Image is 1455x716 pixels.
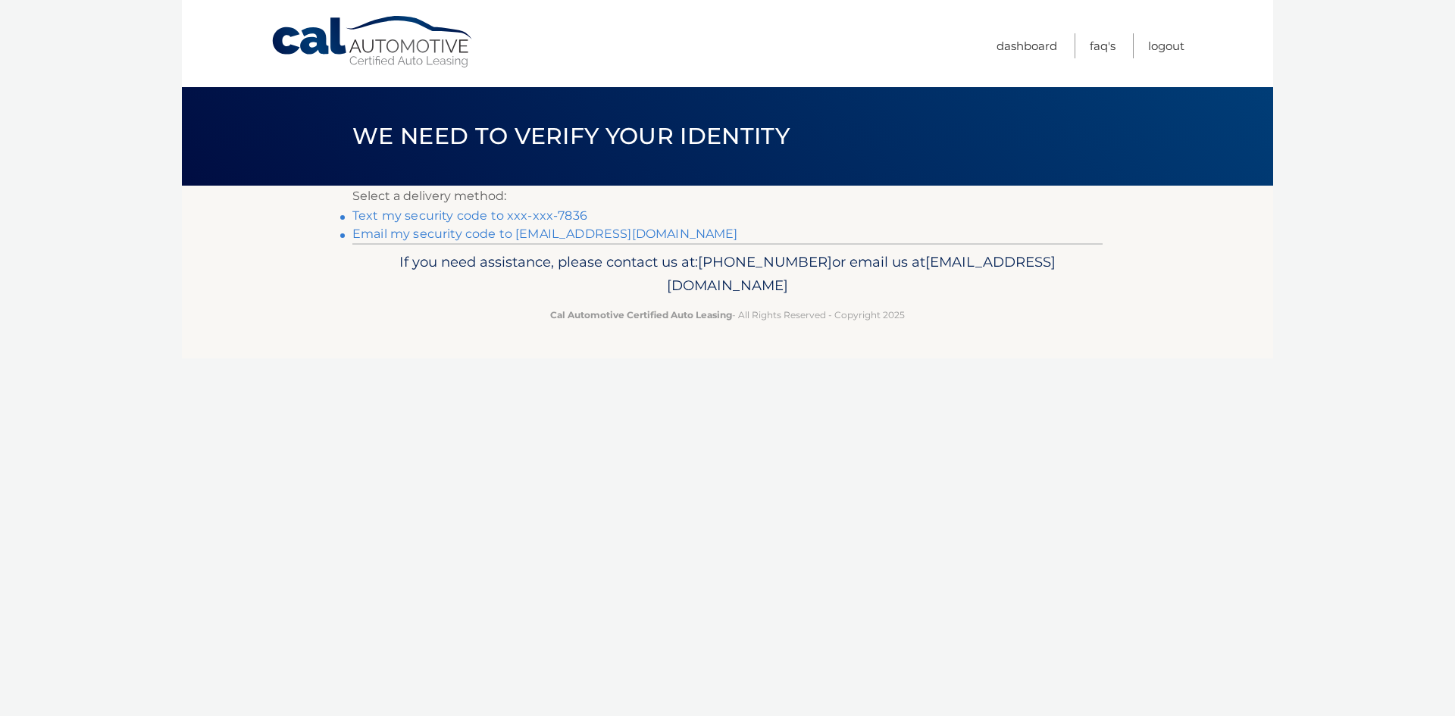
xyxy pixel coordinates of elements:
[362,307,1093,323] p: - All Rights Reserved - Copyright 2025
[362,250,1093,299] p: If you need assistance, please contact us at: or email us at
[352,186,1103,207] p: Select a delivery method:
[352,122,790,150] span: We need to verify your identity
[698,253,832,270] span: [PHONE_NUMBER]
[271,15,475,69] a: Cal Automotive
[550,309,732,320] strong: Cal Automotive Certified Auto Leasing
[997,33,1057,58] a: Dashboard
[1090,33,1115,58] a: FAQ's
[1148,33,1184,58] a: Logout
[352,208,587,223] a: Text my security code to xxx-xxx-7836
[352,227,738,241] a: Email my security code to [EMAIL_ADDRESS][DOMAIN_NAME]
